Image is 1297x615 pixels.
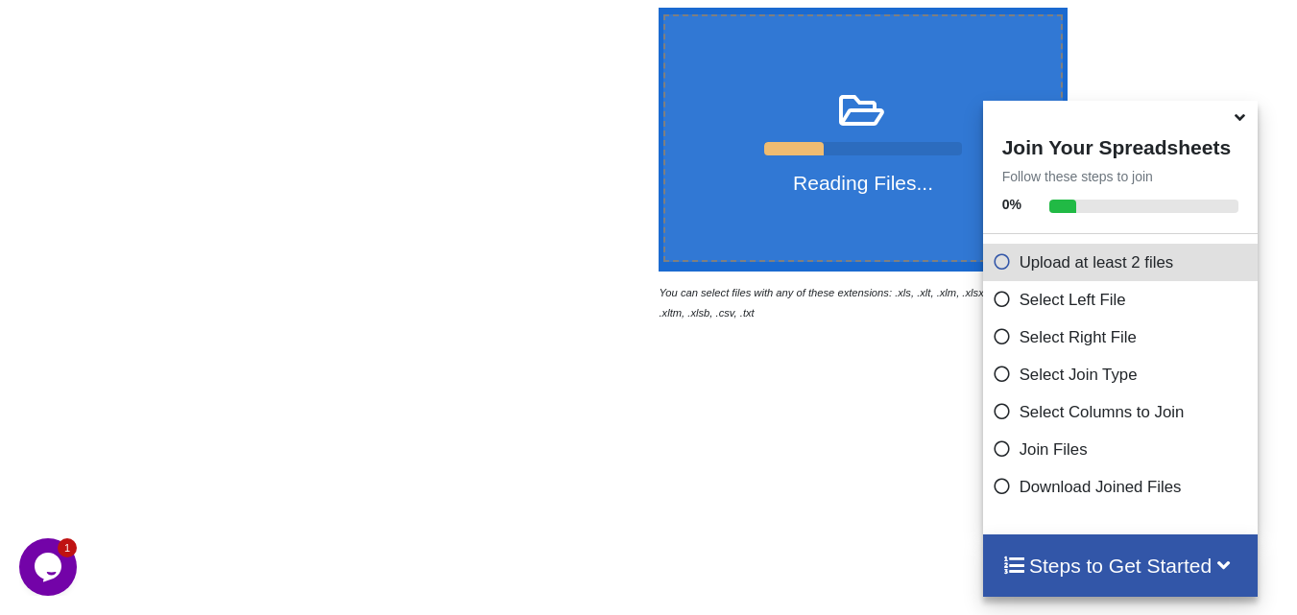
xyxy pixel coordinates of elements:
b: 0 % [1002,197,1021,212]
p: Join Files [993,438,1254,461]
p: Select Columns to Join [993,400,1254,424]
iframe: chat widget [19,538,81,596]
p: Follow these steps to join [983,167,1259,186]
i: You can select files with any of these extensions: .xls, .xlt, .xlm, .xlsx, .xlsm, .xltx, .xltm, ... [659,287,1043,319]
p: Select Left File [993,288,1254,312]
h4: Steps to Get Started [1002,554,1239,578]
h4: Reading Files... [665,171,1062,195]
p: Upload at least 2 files [993,250,1254,274]
h4: Join Your Spreadsheets [983,130,1259,159]
p: Select Join Type [993,363,1254,387]
p: Select Right File [993,325,1254,349]
p: Download Joined Files [993,475,1254,499]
